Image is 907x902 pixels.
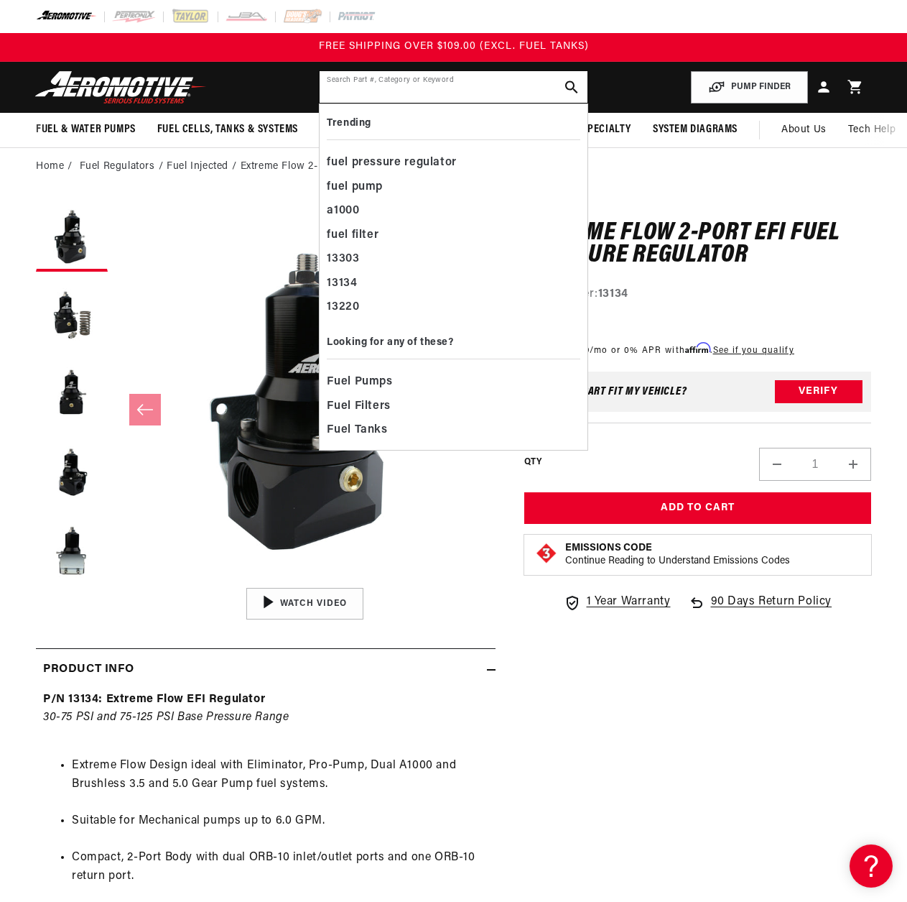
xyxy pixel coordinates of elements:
[167,159,240,175] li: Fuel Injected
[653,122,738,137] span: System Diagrams
[837,113,906,147] summary: Tech Help
[711,593,832,626] span: 90 Days Return Policy
[848,122,896,138] span: Tech Help
[327,337,453,348] b: Looking for any of these?
[43,694,265,705] strong: P/N 13134: Extreme Flow EFI Regulator
[36,200,496,620] media-gallery: Gallery Viewer
[327,397,391,417] span: Fuel Filters
[36,516,108,588] button: Load image 5 in gallery view
[309,113,414,147] summary: Fuel Regulators
[36,358,108,430] button: Load image 3 in gallery view
[25,113,146,147] summary: Fuel & Water Pumps
[565,555,790,568] p: Continue Reading to Understand Emissions Codes
[688,593,832,626] a: 90 Days Return Policy
[320,71,587,103] input: Search by Part Number, Category or Keyword
[36,122,136,137] span: Fuel & Water Pumps
[327,118,371,129] b: Trending
[146,113,309,147] summary: Fuel Cells, Tanks & Systems
[36,279,108,351] button: Load image 2 in gallery view
[36,159,64,175] a: Home
[535,542,558,565] img: Emissions code
[564,593,671,612] a: 1 Year Warranty
[327,199,580,224] div: a1000
[129,394,161,425] button: Slide left
[36,649,496,691] summary: Product Info
[524,222,871,267] h1: Extreme Flow 2-Port EFI Fuel Pressure Regulator
[157,122,298,137] span: Fuel Cells, Tanks & Systems
[565,543,652,553] strong: Emissions Code
[781,124,827,135] span: About Us
[327,272,580,296] div: 13134
[241,159,477,175] li: Extreme Flow 2-Port EFI Fuel Pressure Regulator
[327,420,387,441] span: Fuel Tanks
[691,71,808,103] button: PUMP FINDER
[565,542,790,568] button: Emissions CodeContinue Reading to Understand Emissions Codes
[524,456,542,469] label: QTY
[685,343,710,354] span: Affirm
[327,224,580,248] div: fuel filter
[72,812,488,831] li: Suitable for Mechanical pumps up to 6.0 GPM.
[642,113,748,147] summary: System Diagrams
[36,159,871,175] nav: breadcrumbs
[327,151,580,175] div: fuel pressure regulator
[80,159,167,175] li: Fuel Regulators
[713,346,794,355] a: See if you qualify - Learn more about Affirm Financing (opens in modal)
[327,247,580,272] div: 13303
[524,492,871,525] button: Add to Cart
[43,712,289,723] em: 30-75 PSI and 75-125 PSI Base Pressure Range
[327,175,580,200] div: fuel pump
[31,70,210,104] img: Aeromotive
[524,344,794,357] p: Starting at /mo or 0% APR with .
[556,71,587,103] button: search button
[524,285,871,304] div: Part Number:
[771,113,837,147] a: About Us
[319,41,589,52] span: FREE SHIPPING OVER $109.00 (EXCL. FUEL TANKS)
[72,849,488,885] li: Compact, 2-Port Body with dual ORB-10 inlet/outlet ports and one ORB-10 return port.
[36,200,108,272] button: Load image 1 in gallery view
[72,757,488,793] li: Extreme Flow Design ideal with Eliminator, Pro-Pump, Dual A1000 and Brushless 3.5 and 5.0 Gear Pu...
[775,380,862,403] button: Verify
[327,372,392,392] span: Fuel Pumps
[533,386,687,397] div: Does This part fit My vehicle?
[327,295,580,320] div: 13220
[587,593,671,612] span: 1 Year Warranty
[598,288,628,300] strong: 13134
[36,437,108,509] button: Load image 4 in gallery view
[43,661,134,679] h2: Product Info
